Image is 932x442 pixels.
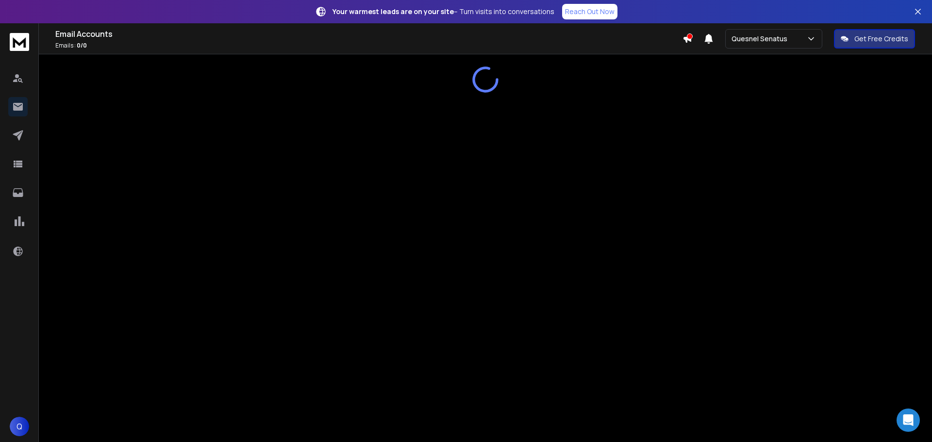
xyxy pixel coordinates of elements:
button: Q [10,417,29,436]
strong: Your warmest leads are on your site [333,7,454,16]
span: 0 / 0 [77,41,87,49]
p: Reach Out Now [565,7,615,16]
p: Emails : [55,42,682,49]
img: logo [10,33,29,51]
a: Reach Out Now [562,4,617,19]
p: Get Free Credits [854,34,908,44]
h1: Email Accounts [55,28,682,40]
p: Quesnel Senatus [732,34,791,44]
p: – Turn visits into conversations [333,7,554,16]
div: Open Intercom Messenger [897,409,920,432]
button: Get Free Credits [834,29,915,49]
